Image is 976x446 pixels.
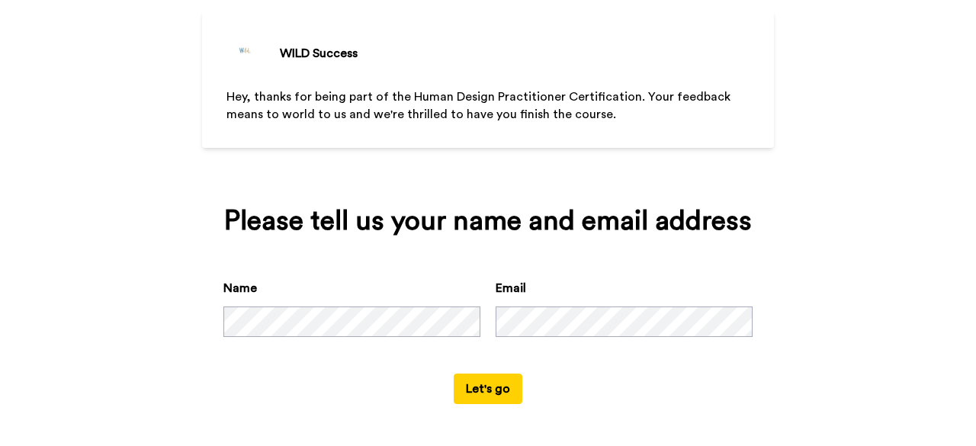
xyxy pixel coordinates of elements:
label: Name [223,279,257,297]
div: Please tell us your name and email address [223,206,753,236]
label: Email [496,279,526,297]
div: WILD Success [280,44,358,63]
button: Let's go [454,374,522,404]
span: Hey, thanks for being part of the Human Design Practitioner Certification. Your feedback means to... [226,91,734,120]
